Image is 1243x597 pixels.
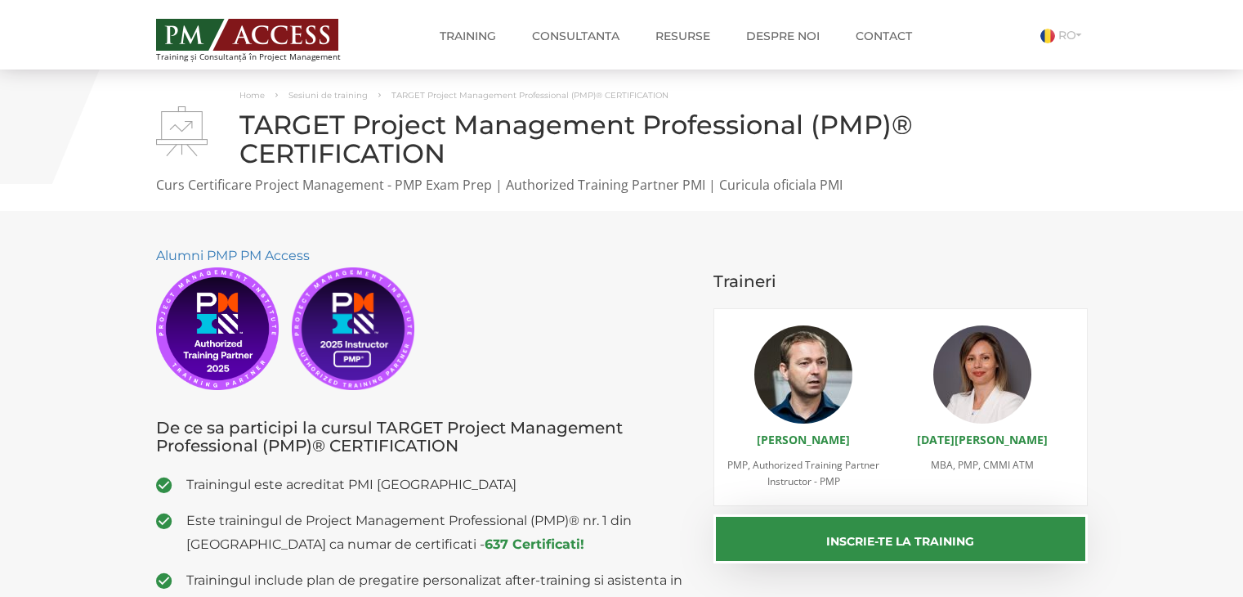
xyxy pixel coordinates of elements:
a: Resurse [643,20,722,52]
button: Inscrie-te la training [713,514,1088,563]
a: Alumni PMP PM Access [156,248,310,263]
p: Curs Certificare Project Management - PMP Exam Prep | Authorized Training Partner PMI | Curicula ... [156,176,1088,195]
span: PMP, Authorized Training Partner Instructor - PMP [727,458,879,488]
a: [DATE][PERSON_NAME] [917,432,1048,447]
span: TARGET Project Management Professional (PMP)® CERTIFICATION [391,90,668,101]
a: Sesiuni de training [288,90,368,101]
span: MBA, PMP, CMMI ATM [931,458,1034,472]
a: [PERSON_NAME] [757,432,850,447]
a: RO [1040,28,1088,43]
a: Contact [843,20,924,52]
a: Training [427,20,508,52]
h3: De ce sa participi la cursul TARGET Project Management Professional (PMP)® CERTIFICATION [156,419,690,455]
h1: TARGET Project Management Professional (PMP)® CERTIFICATION [156,110,1088,168]
span: Este trainingul de Project Management Professional (PMP)® nr. 1 din [GEOGRAPHIC_DATA] ca numar de... [186,509,690,556]
a: Consultanta [520,20,632,52]
img: PM ACCESS - Echipa traineri si consultanti certificati PMP: Narciss Popescu, Mihai Olaru, Monica ... [156,19,338,51]
span: Training și Consultanță în Project Management [156,52,371,61]
span: Trainingul este acreditat PMI [GEOGRAPHIC_DATA] [186,473,690,496]
a: Home [239,90,265,101]
img: Romana [1040,29,1055,43]
a: Despre noi [734,20,832,52]
img: TARGET Project Management Professional (PMP)® CERTIFICATION [156,106,208,156]
a: Training și Consultanță în Project Management [156,14,371,61]
a: 637 Certificati! [485,536,584,552]
h3: Traineri [713,272,1088,290]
